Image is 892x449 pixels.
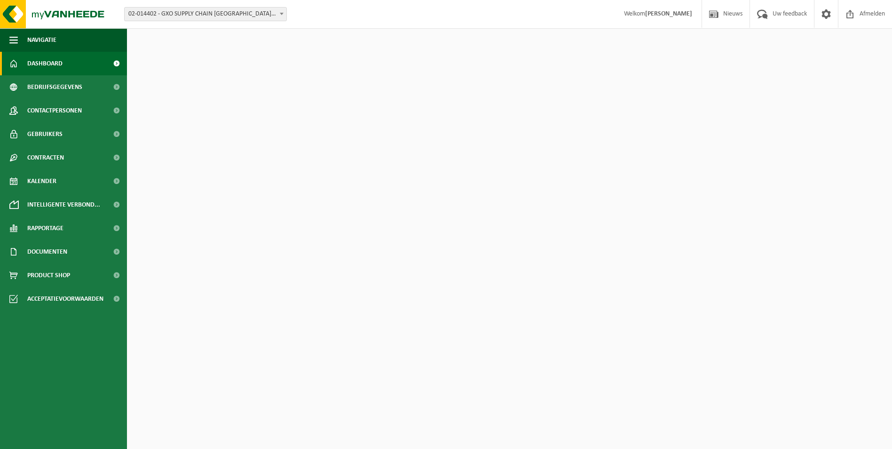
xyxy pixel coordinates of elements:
span: Kalender [27,169,56,193]
span: Bedrijfsgegevens [27,75,82,99]
span: Contracten [27,146,64,169]
span: Gebruikers [27,122,63,146]
span: 02-014402 - GXO SUPPLY CHAIN BELGIUM NV - ZELLIK [124,7,287,21]
span: Contactpersonen [27,99,82,122]
span: Documenten [27,240,67,264]
span: Acceptatievoorwaarden [27,287,103,311]
span: Intelligente verbond... [27,193,100,216]
span: Dashboard [27,52,63,75]
span: Product Shop [27,264,70,287]
span: 02-014402 - GXO SUPPLY CHAIN BELGIUM NV - ZELLIK [125,8,286,21]
span: Rapportage [27,216,63,240]
span: Navigatie [27,28,56,52]
strong: [PERSON_NAME] [645,10,692,17]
